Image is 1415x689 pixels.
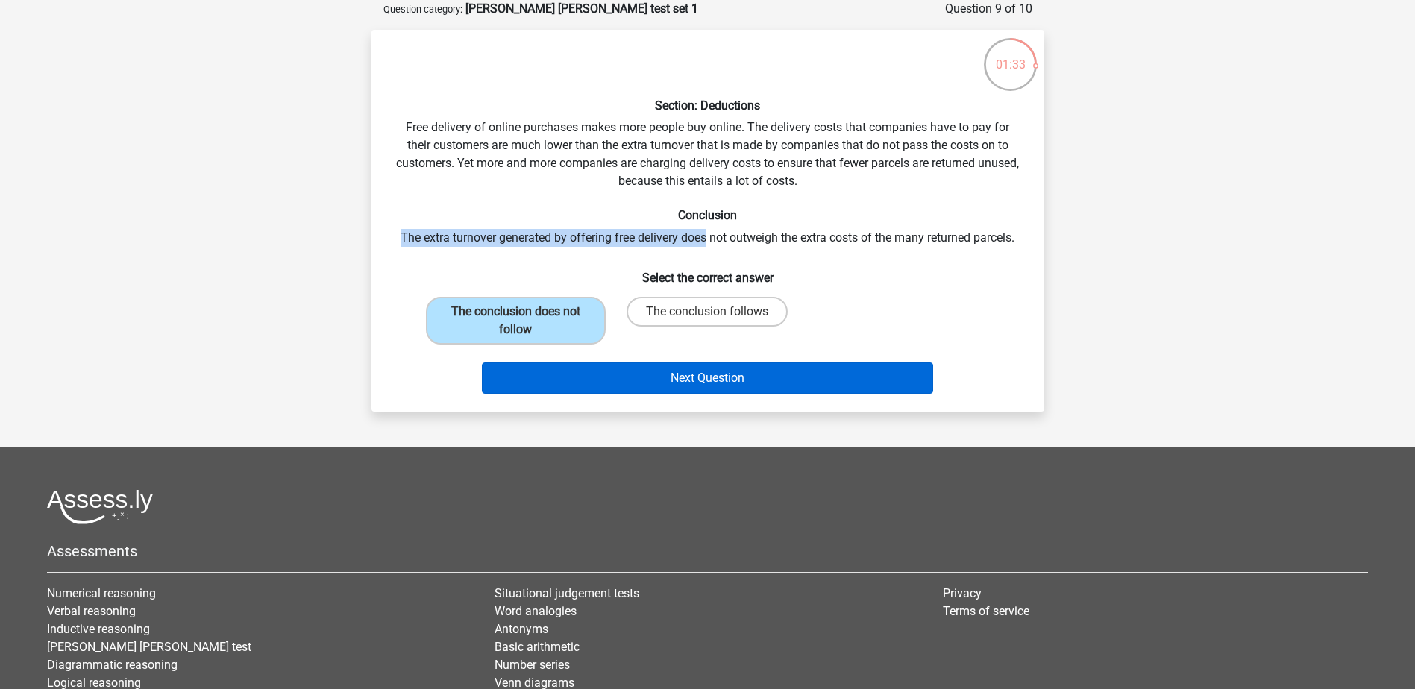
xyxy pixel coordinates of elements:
button: Next Question [482,362,933,394]
a: Number series [495,658,570,672]
a: Word analogies [495,604,577,618]
div: 01:33 [982,37,1038,74]
a: Diagrammatic reasoning [47,658,178,672]
a: Antonyms [495,622,548,636]
small: Question category: [383,4,462,15]
a: Inductive reasoning [47,622,150,636]
a: Situational judgement tests [495,586,639,600]
h6: Section: Deductions [395,98,1020,113]
a: Privacy [943,586,982,600]
a: Terms of service [943,604,1029,618]
a: Verbal reasoning [47,604,136,618]
label: The conclusion follows [627,297,788,327]
h5: Assessments [47,542,1368,560]
a: [PERSON_NAME] [PERSON_NAME] test [47,640,251,654]
strong: [PERSON_NAME] [PERSON_NAME] test set 1 [465,1,698,16]
a: Basic arithmetic [495,640,580,654]
a: Numerical reasoning [47,586,156,600]
h6: Select the correct answer [395,259,1020,285]
img: Assessly logo [47,489,153,524]
h6: Conclusion [395,208,1020,222]
div: Free delivery of online purchases makes more people buy online. The delivery costs that companies... [377,42,1038,400]
label: The conclusion does not follow [426,297,606,344]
